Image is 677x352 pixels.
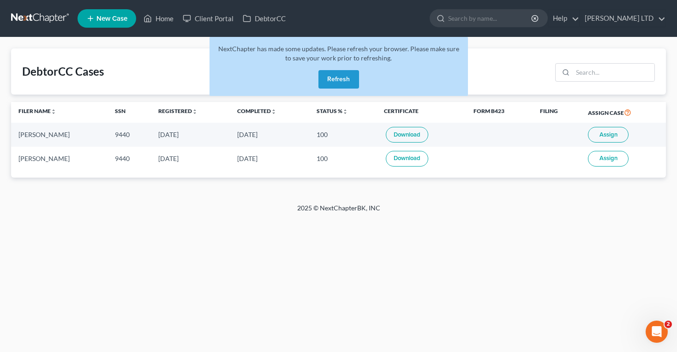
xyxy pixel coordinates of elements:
th: Certificate [377,102,466,123]
input: Search... [573,64,654,81]
td: 100 [309,147,377,170]
a: Client Portal [178,10,238,27]
i: unfold_more [51,109,56,114]
a: Download [386,127,428,143]
th: Filing [533,102,581,123]
i: unfold_more [271,109,276,114]
input: Search by name... [448,10,533,27]
td: [DATE] [230,123,309,146]
a: Download [386,151,428,167]
th: Assign Case [581,102,666,123]
td: [DATE] [151,147,230,170]
i: unfold_more [342,109,348,114]
th: SSN [108,102,151,123]
div: [PERSON_NAME] [18,154,100,163]
a: Home [139,10,178,27]
th: Form B423 [466,102,533,123]
td: 100 [309,123,377,146]
a: Status %unfold_more [317,107,348,114]
button: Assign [588,151,629,167]
span: Assign [599,131,617,138]
span: 2 [665,321,672,328]
a: [PERSON_NAME] LTD [580,10,665,27]
span: New Case [96,15,127,22]
span: NextChapter has made some updates. Please refresh your browser. Please make sure to save your wor... [218,45,459,62]
div: DebtorCC Cases [22,64,104,79]
i: unfold_more [192,109,198,114]
a: Completedunfold_more [237,107,276,114]
a: Registeredunfold_more [158,107,198,114]
a: DebtorCC [238,10,290,27]
td: [DATE] [230,147,309,170]
button: Refresh [318,70,359,89]
div: 2025 © NextChapterBK, INC [76,203,602,220]
div: [PERSON_NAME] [18,130,100,139]
a: Help [548,10,579,27]
span: Assign [599,155,617,162]
div: 9440 [115,130,144,139]
td: [DATE] [151,123,230,146]
div: 9440 [115,154,144,163]
iframe: Intercom live chat [646,321,668,343]
a: Filer Nameunfold_more [18,107,56,114]
button: Assign [588,127,629,143]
